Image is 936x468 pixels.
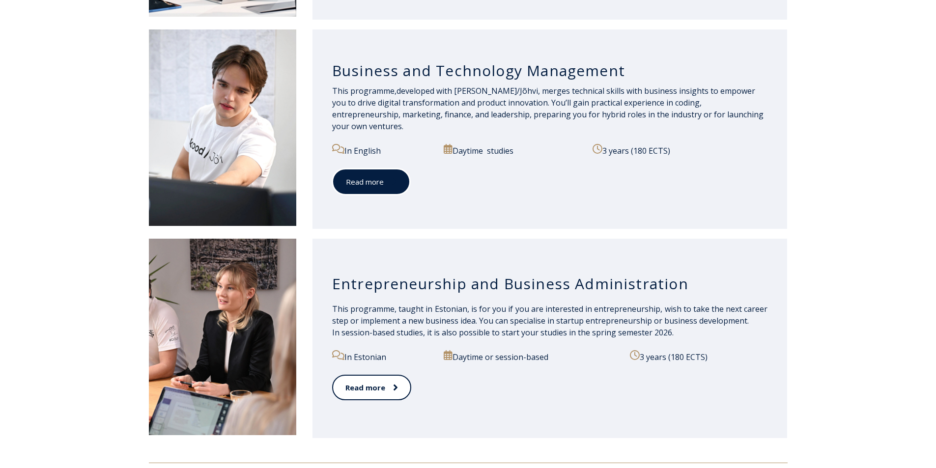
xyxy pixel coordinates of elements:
p: Daytime or session-based [444,350,619,363]
span: This programme, [332,85,397,96]
p: 3 years (180 ECTS) [593,144,767,157]
a: Read more [332,168,410,195]
p: In English [332,144,433,157]
h3: Business and Technology Management [332,61,768,80]
span: This programme, taught in Estonian, is for you if you are interested in entrepreneurship, wish to... [332,303,768,338]
p: In Estonian [332,350,433,363]
h3: Entrepreneurship and Business Administration [332,275,768,293]
a: Read more [332,375,411,401]
img: Entrepreneurship and Business Administration [149,239,296,435]
img: Business and Technology Management [149,29,296,226]
p: developed with [PERSON_NAME]/Jõhvi, merges technical skills with business insights to empower you... [332,85,768,132]
p: Daytime studies [444,144,581,157]
p: 3 years (180 ECTS) [630,350,767,363]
